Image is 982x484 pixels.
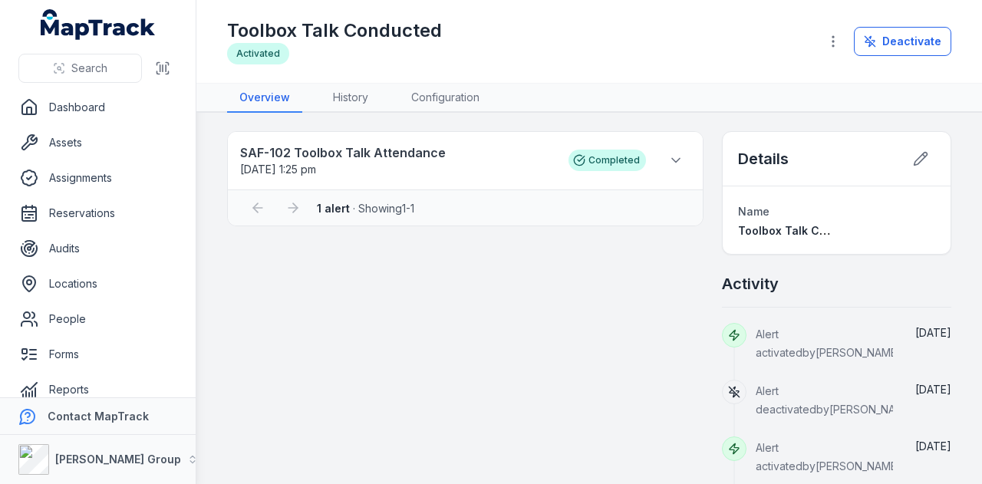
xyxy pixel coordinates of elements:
a: Audits [12,233,183,264]
h1: Toolbox Talk Conducted [227,18,442,43]
h2: Details [738,148,789,170]
a: SAF-102 Toolbox Talk Attendance[DATE] 1:25 pm [240,143,553,177]
div: Completed [568,150,646,171]
span: Toolbox Talk Conducted [738,224,872,237]
time: 21/08/2025, 2:19:43 pm [915,326,951,339]
strong: [PERSON_NAME] Group [55,453,181,466]
a: Locations [12,268,183,299]
a: Forms [12,339,183,370]
time: 21/08/2025, 2:19:34 pm [915,383,951,396]
a: Reports [12,374,183,405]
a: People [12,304,183,334]
a: Reservations [12,198,183,229]
a: Overview [227,84,302,113]
span: [DATE] 1:25 pm [240,163,316,176]
span: Alert deactivated by [PERSON_NAME] [756,384,915,416]
strong: SAF-102 Toolbox Talk Attendance [240,143,553,162]
strong: 1 alert [317,202,350,215]
time: 21/08/2025, 12:17:35 pm [915,440,951,453]
span: [DATE] [915,440,951,453]
a: Configuration [399,84,492,113]
strong: Contact MapTrack [48,410,149,423]
a: Dashboard [12,92,183,123]
button: Search [18,54,142,83]
a: Assets [12,127,183,158]
h2: Activity [722,273,779,295]
span: [DATE] [915,383,951,396]
a: History [321,84,381,113]
a: Assignments [12,163,183,193]
span: [DATE] [915,326,951,339]
span: Search [71,61,107,76]
time: 21/08/2025, 1:25:51 pm [240,163,316,176]
a: MapTrack [41,9,156,40]
button: Deactivate [854,27,951,56]
span: · Showing 1 - 1 [317,202,414,215]
span: Alert activated by [PERSON_NAME] [756,441,901,472]
div: Activated [227,43,289,64]
span: Name [738,205,769,218]
span: Alert activated by [PERSON_NAME] [756,328,901,359]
